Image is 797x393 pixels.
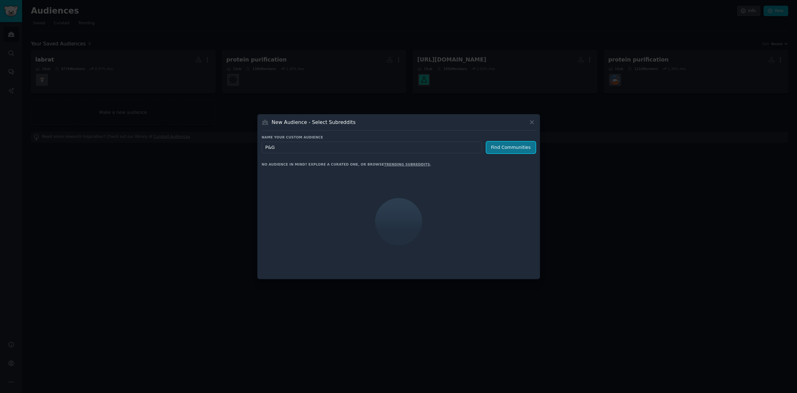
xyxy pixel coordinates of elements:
[262,135,536,139] h3: Name your custom audience
[486,142,536,153] button: Find Communities
[384,162,430,166] a: trending subreddits
[262,142,482,153] input: Pick a short name, like "Digital Marketers" or "Movie-Goers"
[262,162,431,167] div: No audience in mind? Explore a curated one, or browse .
[272,119,355,126] h3: New Audience - Select Subreddits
